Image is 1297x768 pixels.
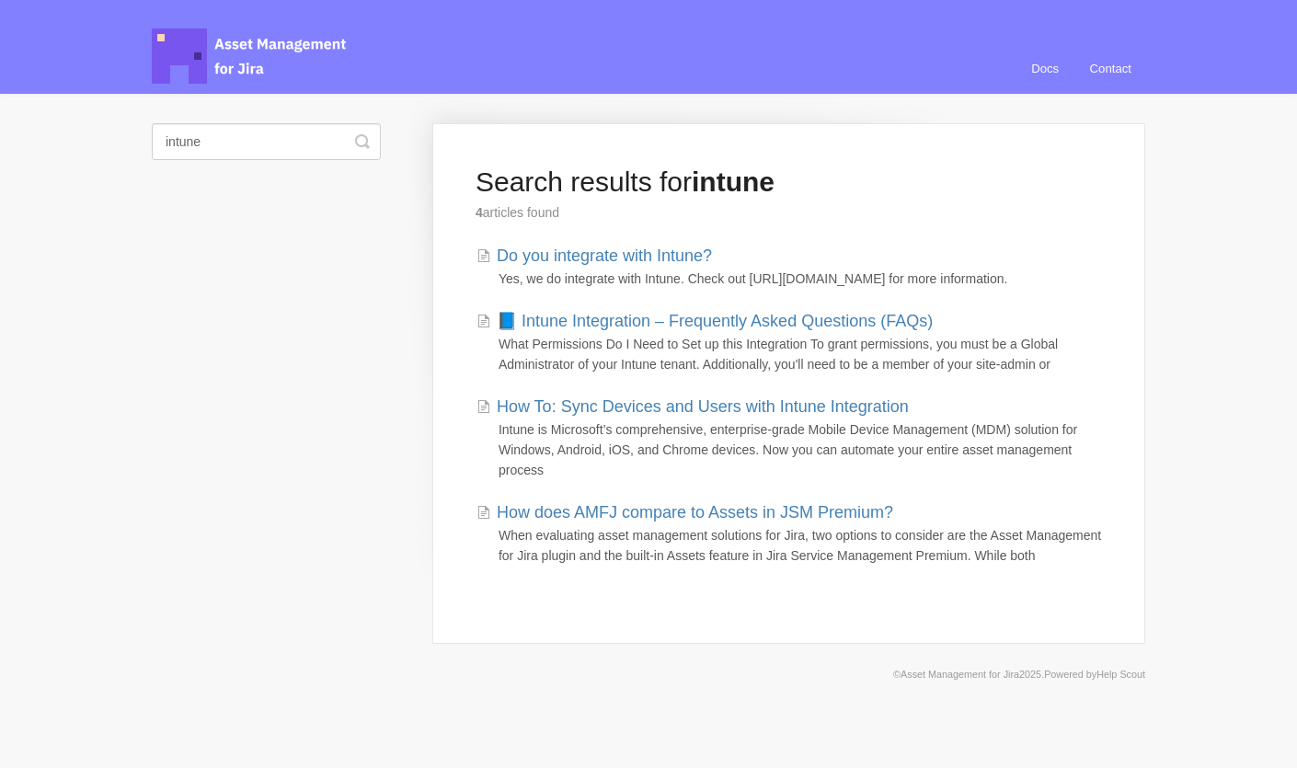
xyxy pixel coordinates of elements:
h1: Search results for [476,166,1102,199]
a: Docs [1018,44,1073,94]
p: What Permissions Do I Need to Set up this Integration To grant permissions, you must be a Global ... [499,335,1102,374]
a: Contact [1075,44,1145,94]
a: How does AMFJ compare to Assets in JSM Premium? [476,500,898,525]
a: 📘 Intune Integration – Frequently Asked Questions (FAQs) [476,309,932,334]
span: Asset Management for Jira Docs [152,29,349,84]
a: Asset Management for Jira [899,687,1017,699]
p: When evaluating asset management solutions for Jira, two options to consider are the Asset Manage... [499,526,1102,586]
strong: 4 [476,205,484,221]
p: articles found [476,203,1102,224]
a: Help Scout [1096,687,1145,699]
p: Intune is Microsoft’s comprehensive, enterprise-grade Mobile Device Management (MDM) solution for... [499,420,1102,480]
input: Search [152,123,381,160]
span: Powered by [1043,687,1145,699]
strong: intune [692,166,775,199]
a: Do you integrate with Intune? [476,244,715,269]
a: How To: Sync Devices and Users with Intune Integration [476,395,912,419]
p: © 2025. [152,685,1145,702]
p: Yes, we do integrate with Intune. Check out [URL][DOMAIN_NAME] for more information. [499,269,1102,290]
